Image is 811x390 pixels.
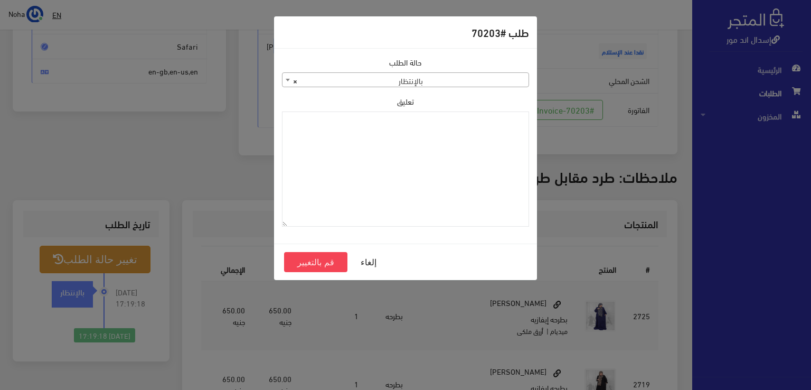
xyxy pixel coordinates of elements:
[293,73,297,88] span: ×
[282,73,529,88] span: بالإنتظار
[397,96,414,107] label: تعليق
[284,252,347,272] button: قم بالتغيير
[389,57,422,68] label: حالة الطلب
[13,318,53,358] iframe: Drift Widget Chat Controller
[471,24,529,40] h5: طلب #70203
[347,252,390,272] button: إلغاء
[282,72,529,87] span: بالإنتظار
